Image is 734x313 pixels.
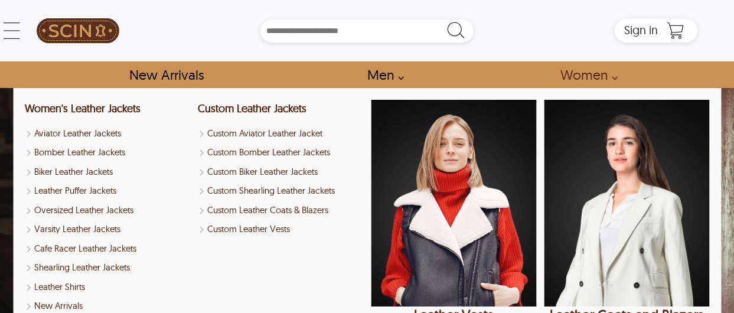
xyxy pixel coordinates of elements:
a: Shop New Arrivals [116,61,217,88]
a: Shop Varsity Leather Jackets [25,223,190,236]
span: Sign in [624,22,658,37]
a: Shop Custom Leather Vests [198,223,363,236]
a: Shopping Cart [664,22,687,40]
img: SCIN [37,6,119,56]
a: Shop New Arrivals [25,299,190,313]
img: Shop Leather Vests [371,100,536,307]
a: Shop Women Biker Leather Jackets [25,165,190,179]
a: Shop Women Bomber Leather Jackets [25,146,190,159]
a: Shop Custom Leather Jackets [198,102,306,115]
a: Shop Custom Leather Coats & Blazers [198,204,363,217]
a: Shop Women Cafe Racer Leather Jackets [25,242,190,256]
a: Shop Custom Biker Leather Jackets [198,165,363,179]
a: Sign in [624,27,658,36]
a: Shop Women Shearling Leather Jackets [25,261,190,275]
a: Shop Custom Aviator Leather Jacket [198,127,363,141]
a: Shop Leather Shirts [25,281,190,294]
a: Shop Custom Shearling Leather Jackets [198,184,363,198]
a: Shop Women Aviator Leather Jackets [25,127,190,141]
img: Shop Leather Coats and Blazers [544,100,709,307]
a: Shop Women Leather Jackets [25,102,141,115]
a: Shop Women Leather Jackets [547,61,624,88]
a: Shop Leather Puffer Jackets [25,184,190,198]
a: Shop Custom Bomber Leather Jackets [198,146,363,159]
a: shop men's leather jackets [354,61,410,88]
a: Shop Oversized Leather Jackets [25,204,190,217]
